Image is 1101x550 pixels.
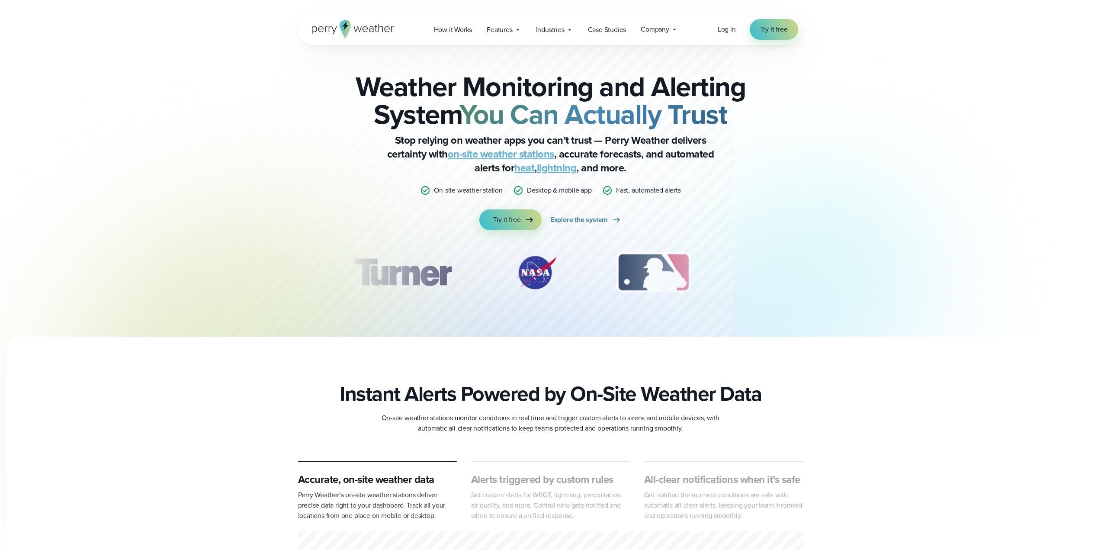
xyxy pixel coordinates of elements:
h3: Accurate, on-site weather data [298,473,457,486]
h2: Instant Alerts Powered by On-Site Weather Data [340,382,761,406]
h3: All-clear notifications when it’s safe [644,473,803,486]
div: 3 of 12 [608,251,699,294]
span: Try it free [760,24,788,35]
div: 2 of 12 [506,251,566,294]
a: on-site weather stations [448,146,554,162]
span: Try it free [493,215,521,225]
span: Explore the system [550,215,608,225]
a: Try it free [750,19,798,40]
div: slideshow [341,251,760,299]
span: Features [487,25,512,35]
span: Log in [718,24,736,34]
span: Company [641,24,669,35]
span: Industries [536,25,565,35]
h3: Alerts triggered by custom rules [471,473,630,486]
a: Explore the system [550,209,622,230]
p: Fast, automated alerts [616,185,681,196]
span: Case Studies [588,25,626,35]
a: Case Studies [581,21,634,39]
p: On-site weather station [434,185,502,196]
a: How it Works [427,21,480,39]
span: How it Works [434,25,472,35]
h2: Weather Monitoring and Alerting System [341,73,760,128]
p: On-site weather stations monitor conditions in real time and trigger custom alerts to sirens and ... [378,413,724,434]
p: Get notified the moment conditions are safe with automatic all-clear alerts, keeping your team in... [644,490,803,521]
a: Try it free [479,209,542,230]
p: Desktop & mobile app [527,185,592,196]
p: Set custom alerts for WBGT, lightning, precipitation, air quality, and more. Control who gets not... [471,490,630,521]
p: Stop relying on weather apps you can’t trust — Perry Weather delivers certainty with , accurate f... [378,133,724,175]
div: 1 of 12 [341,251,464,294]
a: Log in [718,24,736,35]
strong: You Can Actually Trust [459,94,727,135]
a: heat [514,160,534,176]
a: lightning [537,160,577,176]
img: PGA.svg [741,251,810,294]
img: NASA.svg [506,251,566,294]
img: Turner-Construction_1.svg [341,251,464,294]
p: Perry Weather’s on-site weather stations deliver precise data right to your dashboard. Track all ... [298,490,457,521]
img: MLB.svg [608,251,699,294]
div: 4 of 12 [741,251,810,294]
